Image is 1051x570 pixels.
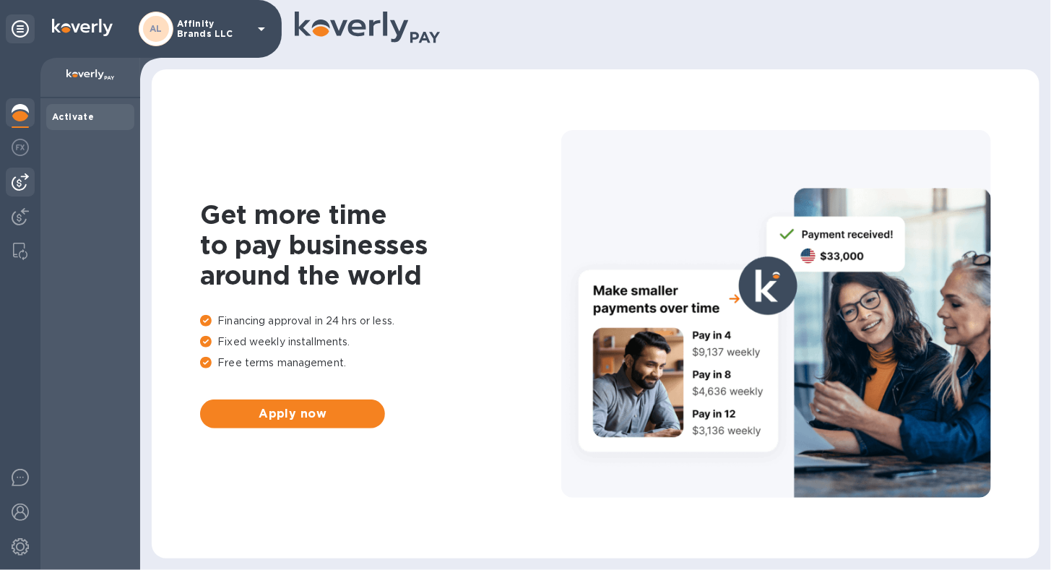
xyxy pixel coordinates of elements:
div: Unpin categories [6,14,35,43]
p: Financing approval in 24 hrs or less. [200,314,561,329]
h1: Get more time to pay businesses around the world [200,199,561,290]
b: Activate [52,111,94,122]
p: Free terms management. [200,355,561,371]
p: Affinity Brands LLC [177,19,249,39]
p: Fixed weekly installments. [200,334,561,350]
img: Logo [52,19,113,36]
button: Apply now [200,400,385,428]
b: AL [150,23,163,34]
span: Apply now [212,405,373,423]
img: Foreign exchange [12,139,29,156]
